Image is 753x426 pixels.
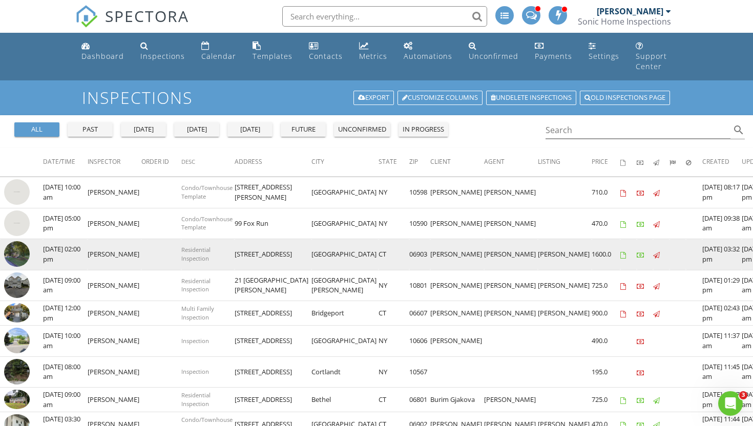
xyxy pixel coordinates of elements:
[174,122,219,137] button: [DATE]
[4,241,30,267] img: streetview
[88,157,120,166] span: Inspector
[409,270,430,301] td: 10801
[592,148,620,177] th: Price: Not sorted.
[484,388,538,412] td: [PERSON_NAME]
[592,157,608,166] span: Price
[592,388,620,412] td: 725.0
[4,359,30,385] img: streetview
[88,388,141,412] td: [PERSON_NAME]
[43,356,88,388] td: [DATE] 08:00 am
[178,124,215,135] div: [DATE]
[181,148,235,177] th: Desc: Not sorted.
[235,177,311,208] td: [STREET_ADDRESS][PERSON_NAME]
[235,157,262,166] span: Address
[592,239,620,270] td: 1600.0
[580,91,670,105] a: Old inspections page
[72,124,109,135] div: past
[739,391,747,399] span: 3
[379,208,409,239] td: NY
[592,356,620,388] td: 195.0
[68,122,113,137] button: past
[430,148,484,177] th: Client: Not sorted.
[201,51,236,61] div: Calendar
[235,301,311,326] td: [STREET_ADDRESS]
[653,148,670,177] th: Published: Not sorted.
[82,89,671,106] h1: Inspections
[592,177,620,208] td: 710.0
[43,148,88,177] th: Date/Time: Not sorted.
[620,148,637,177] th: Agreements signed: Not sorted.
[253,51,292,61] div: Templates
[702,157,729,166] span: Created
[359,51,387,61] div: Metrics
[136,37,189,66] a: Inspections
[636,51,667,71] div: Support Center
[686,148,702,177] th: Canceled: Not sorted.
[670,148,686,177] th: Submitted: Not sorted.
[311,388,379,412] td: Bethel
[484,177,538,208] td: [PERSON_NAME]
[181,337,209,345] span: Inspection
[311,301,379,326] td: Bridgeport
[538,157,560,166] span: Listing
[430,239,484,270] td: [PERSON_NAME]
[88,148,141,177] th: Inspector: Not sorted.
[334,122,390,137] button: unconfirmed
[702,270,742,301] td: [DATE] 01:29 pm
[430,270,484,301] td: [PERSON_NAME]
[484,270,538,301] td: [PERSON_NAME]
[88,326,141,357] td: [PERSON_NAME]
[181,158,195,165] span: Desc
[4,272,30,298] img: streetview
[181,277,211,293] span: Residential Inspection
[589,51,619,61] div: Settings
[637,148,653,177] th: Paid: Not sorted.
[592,270,620,301] td: 725.0
[379,270,409,301] td: NY
[311,239,379,270] td: [GEOGRAPHIC_DATA]
[4,179,30,205] img: streetview
[379,388,409,412] td: CT
[379,239,409,270] td: CT
[311,157,324,166] span: City
[592,326,620,357] td: 490.0
[197,37,240,66] a: Calendar
[121,122,166,137] button: [DATE]
[379,157,397,166] span: State
[43,239,88,270] td: [DATE] 02:00 pm
[14,122,59,137] button: all
[632,37,676,76] a: Support Center
[88,356,141,388] td: [PERSON_NAME]
[409,148,430,177] th: Zip: Not sorted.
[531,37,576,66] a: Payments
[430,326,484,357] td: [PERSON_NAME]
[538,239,592,270] td: [PERSON_NAME]
[88,239,141,270] td: [PERSON_NAME]
[702,208,742,239] td: [DATE] 09:38 am
[140,51,185,61] div: Inspections
[592,301,620,326] td: 900.0
[409,356,430,388] td: 10567
[43,388,88,412] td: [DATE] 09:00 am
[235,356,311,388] td: [STREET_ADDRESS]
[248,37,297,66] a: Templates
[430,208,484,239] td: [PERSON_NAME]
[702,356,742,388] td: [DATE] 11:45 am
[18,124,55,135] div: all
[430,157,451,166] span: Client
[88,301,141,326] td: [PERSON_NAME]
[43,208,88,239] td: [DATE] 05:00 pm
[404,51,452,61] div: Automations
[379,326,409,357] td: NY
[718,391,743,416] iframe: Intercom live chat
[379,148,409,177] th: State: Not sorted.
[733,124,745,136] i: search
[125,124,162,135] div: [DATE]
[311,356,379,388] td: Cortlandt
[43,177,88,208] td: [DATE] 10:00 am
[311,177,379,208] td: [GEOGRAPHIC_DATA]
[379,356,409,388] td: NY
[43,270,88,301] td: [DATE] 09:00 am
[235,148,311,177] th: Address: Not sorted.
[430,301,484,326] td: [PERSON_NAME]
